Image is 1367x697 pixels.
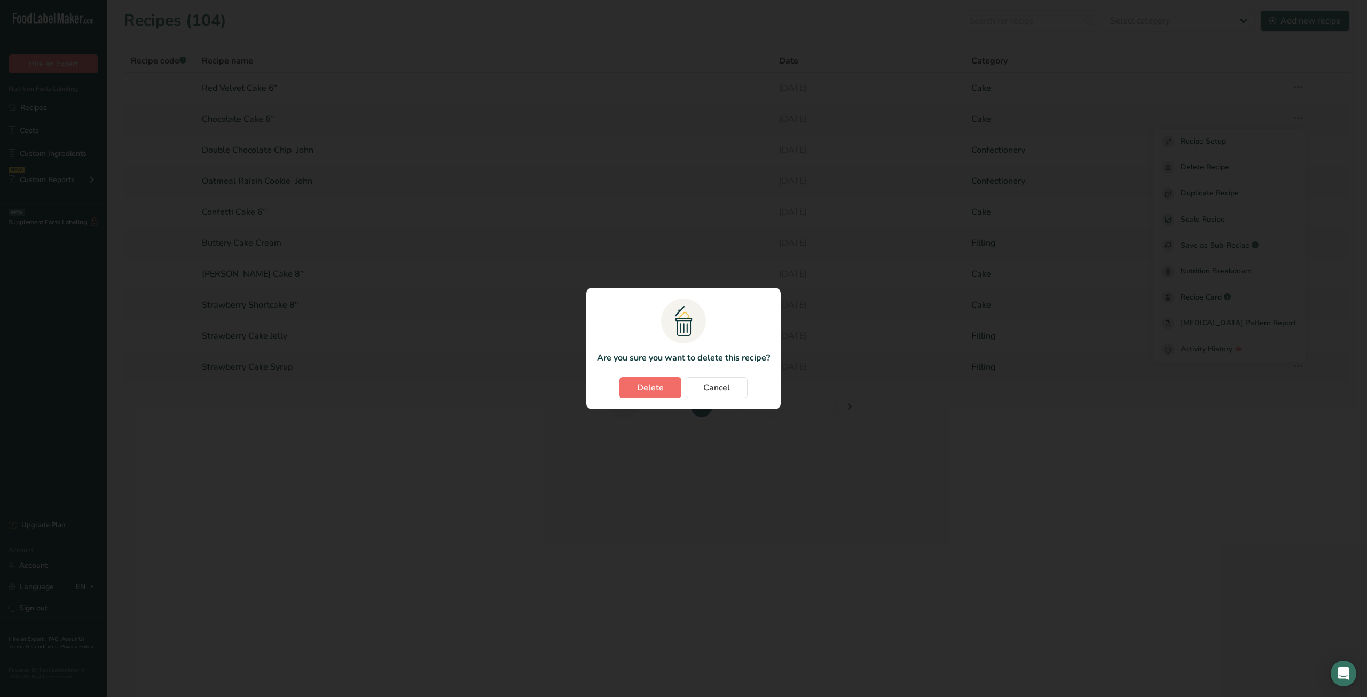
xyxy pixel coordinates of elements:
button: Delete [619,377,681,398]
p: Are you sure you want to delete this recipe? [597,351,770,364]
div: Open Intercom Messenger [1331,661,1356,686]
button: Cancel [686,377,748,398]
span: Cancel [703,381,730,394]
span: Delete [637,381,664,394]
